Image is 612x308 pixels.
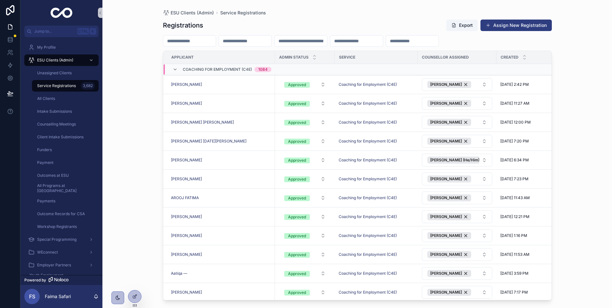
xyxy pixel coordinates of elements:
[339,290,397,295] span: Coaching for Employment (C4E)
[288,271,306,277] div: Approved
[480,20,552,31] button: Assign New Registration
[288,195,306,201] div: Approved
[32,170,99,181] a: Outcomes at ESU
[422,229,492,242] button: Select Button
[500,176,528,182] span: [DATE] 7:23 PM
[501,55,519,60] span: Created
[24,234,99,245] a: Special Programming
[37,250,58,255] span: WEconnect
[430,158,479,163] span: [PERSON_NAME] (He/Him)
[500,271,552,276] a: [DATE] 3:59 PM
[171,271,187,276] a: Aatiqa —
[279,116,331,128] a: Select Button
[32,157,99,168] a: Payment
[45,293,71,300] p: Faima Safari
[430,233,462,238] span: [PERSON_NAME]
[500,158,529,163] span: [DATE] 6:34 PM
[288,139,306,144] div: Approved
[427,194,471,201] button: Unselect 9
[171,176,202,182] a: [PERSON_NAME]
[37,237,76,242] span: Special Programming
[171,290,202,295] a: [PERSON_NAME]
[422,154,492,166] button: Select Button
[430,101,462,106] span: [PERSON_NAME]
[339,176,397,182] a: Coaching for Employment (C4E)
[37,173,69,178] span: Outcomes at ESU
[171,176,271,182] a: [PERSON_NAME]
[339,195,397,200] a: Coaching for Employment (C4E)
[427,157,489,164] button: Unselect 12
[339,290,414,295] a: Coaching for Employment (C4E)
[339,233,414,238] a: Coaching for Employment (C4E)
[37,147,52,152] span: Funders
[427,175,471,182] button: Unselect 61
[339,158,397,163] a: Coaching for Employment (C4E)
[171,120,234,125] span: [PERSON_NAME] [PERSON_NAME]
[90,29,95,34] span: K
[171,139,246,144] a: [PERSON_NAME] [DATE][PERSON_NAME]
[37,96,55,101] span: All Clients
[37,224,77,229] span: Workshop Registrants
[500,252,552,257] a: [DATE] 11:53 AM
[171,271,271,276] a: Aatiqa —
[29,273,84,283] span: Youth Employment Connections
[422,248,492,261] button: Select Button
[279,287,331,298] button: Select Button
[500,290,552,295] a: [DATE] 7:17 PM
[288,176,306,182] div: Approved
[163,21,203,30] h1: Registrations
[500,195,530,200] span: [DATE] 11:43 AM
[171,195,199,200] a: AROOJ FATIMA
[422,134,493,148] a: Select Button
[446,20,478,31] button: Export
[500,271,528,276] span: [DATE] 3:59 PM
[288,158,306,163] div: Approved
[500,176,552,182] a: [DATE] 7:23 PM
[32,93,99,104] a: All Clients
[427,119,471,126] button: Unselect 8
[430,176,462,182] span: [PERSON_NAME]
[32,195,99,207] a: Payments
[279,154,331,166] button: Select Button
[339,195,414,200] a: Coaching for Employment (C4E)
[171,214,202,219] a: [PERSON_NAME]
[427,251,471,258] button: Unselect 8
[279,230,331,242] a: Select Button
[171,55,194,60] span: Applicant
[171,233,271,238] a: [PERSON_NAME]
[171,252,202,257] span: [PERSON_NAME]
[24,54,99,66] a: ESU Clients (Admin)
[37,122,76,127] span: Counselling Meetings
[339,139,397,144] a: Coaching for Employment (C4E)
[422,191,493,205] a: Select Button
[427,213,471,220] button: Unselect 9
[171,214,271,219] a: [PERSON_NAME]
[430,82,462,87] span: [PERSON_NAME]
[427,100,471,107] button: Unselect 9
[422,286,492,299] button: Select Button
[339,158,414,163] a: Coaching for Employment (C4E)
[422,78,493,91] a: Select Button
[288,252,306,258] div: Approved
[279,55,309,60] span: Admin Status
[171,10,214,16] span: ESU Clients (Admin)
[339,120,397,125] span: Coaching for Employment (C4E)
[279,267,331,280] a: Select Button
[500,233,552,238] a: [DATE] 1:16 PM
[32,80,99,92] a: Service Registrations3,682
[171,82,202,87] a: [PERSON_NAME]
[339,82,397,87] span: Coaching for Employment (C4E)
[500,120,552,125] a: [DATE] 12:00 PM
[422,153,493,167] a: Select Button
[339,233,397,238] span: Coaching for Employment (C4E)
[279,173,331,185] button: Select Button
[279,117,331,128] button: Select Button
[279,211,331,223] button: Select Button
[339,271,414,276] a: Coaching for Employment (C4E)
